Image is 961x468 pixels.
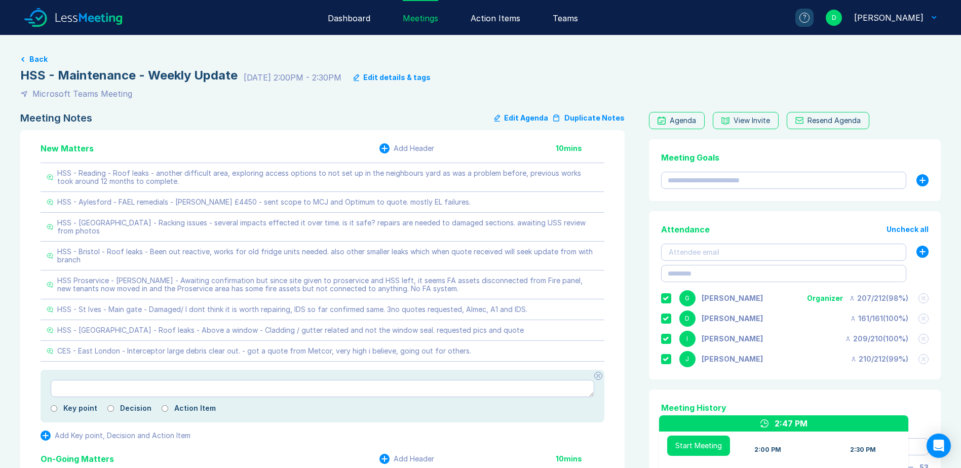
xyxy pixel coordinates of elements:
[494,112,548,124] button: Edit Agenda
[354,73,431,82] button: Edit details & tags
[20,55,941,63] a: Back
[887,225,929,233] button: Uncheck all
[57,326,524,334] div: HSS - [GEOGRAPHIC_DATA] - Roof leaks - Above a window - Cladding / gutter related and not the win...
[661,151,929,164] div: Meeting Goals
[702,355,763,363] div: Jonny Welbourn
[783,9,814,27] a: ?
[713,112,779,129] button: View Invite
[57,305,527,314] div: HSS - St Ives - Main gate - Damaged/ I dont think it is worth repairing, IDS so far confirmed sam...
[775,417,808,430] div: 2:47 PM
[394,144,434,152] div: Add Header
[661,402,929,414] div: Meeting History
[851,355,908,363] div: 210 / 212 ( 99 %)
[661,223,710,236] div: Attendance
[32,88,132,100] div: Microsoft Teams Meeting
[57,277,598,293] div: HSS Proservice - [PERSON_NAME] - Awaiting confirmation but since site given to proservice and HSS...
[799,13,810,23] div: ?
[702,315,763,323] div: David Hayter
[850,446,876,454] div: 2:30 PM
[363,73,431,82] div: Edit details & tags
[20,67,238,84] div: HSS - Maintenance - Weekly Update
[679,331,696,347] div: I
[63,404,97,412] label: Key point
[57,169,598,185] div: HSS - Reading - Roof leaks - another difficult area, exploring access options to not set up in th...
[787,112,869,129] button: Resend Agenda
[57,198,471,206] div: HSS - Aylesford - FAEL remedials - [PERSON_NAME] £4450 - sent scope to MCJ and Optimum to quote. ...
[20,112,92,124] div: Meeting Notes
[552,112,625,124] button: Duplicate Notes
[826,10,842,26] div: D
[702,335,763,343] div: Iain Parnell
[854,12,924,24] div: David Hayter
[845,335,908,343] div: 209 / 210 ( 100 %)
[679,310,696,327] div: D
[379,143,434,153] button: Add Header
[41,453,114,465] div: On-Going Matters
[394,455,434,463] div: Add Header
[927,434,951,458] div: Open Intercom Messenger
[670,116,696,125] div: Agenda
[649,112,705,129] a: Agenda
[120,404,151,412] label: Decision
[556,455,604,463] div: 10 mins
[702,294,763,302] div: Gemma White
[667,436,730,456] button: Start Meeting
[174,404,216,412] label: Action Item
[556,144,604,152] div: 10 mins
[850,315,908,323] div: 161 / 161 ( 100 %)
[734,116,770,125] div: View Invite
[807,294,843,302] div: Organizer
[849,294,908,302] div: 207 / 212 ( 98 %)
[41,142,94,154] div: New Matters
[57,347,471,355] div: CES - East London - Interceptor large debris clear out. - got a quote from Metcor, very high i be...
[29,55,48,63] button: Back
[41,431,190,441] button: Add Key point, Decision and Action Item
[57,219,598,235] div: HSS - [GEOGRAPHIC_DATA] - Racking issues - several impacts effected it over time. is it safe? rep...
[379,454,434,464] button: Add Header
[57,248,598,264] div: HSS - Bristol - Roof leaks - Been out reactive, works for old fridge units needed. also other sma...
[244,71,341,84] div: [DATE] 2:00PM - 2:30PM
[55,432,190,440] div: Add Key point, Decision and Action Item
[808,116,861,125] div: Resend Agenda
[679,290,696,306] div: G
[754,446,781,454] div: 2:00 PM
[679,351,696,367] div: J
